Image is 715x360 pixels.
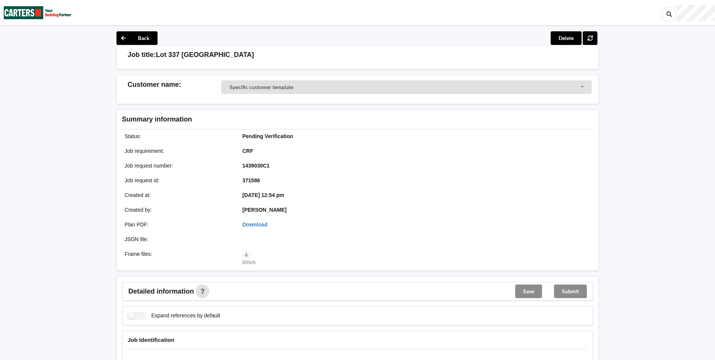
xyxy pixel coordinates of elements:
div: User Profile [677,5,715,21]
div: Customer Selector [221,80,592,94]
b: 1439030C1 [242,163,269,169]
div: Job request number : [119,162,237,169]
div: Status : [119,132,237,140]
h3: Customer name : [128,80,222,89]
b: Pending Verification [242,133,293,139]
div: Created at : [119,191,237,199]
a: Download [242,222,268,228]
b: 371586 [242,177,260,183]
div: JSON file : [119,235,237,243]
div: Plan PDF : [119,221,237,228]
div: Frame files : [119,250,237,266]
img: Job impression image thumbnail [421,135,422,136]
div: Created by : [119,206,237,214]
h3: Lot 337 [GEOGRAPHIC_DATA] [156,51,254,59]
span: Detailed information [129,288,194,295]
b: [PERSON_NAME] [242,207,286,213]
b: [DATE] 12:54 pm [242,192,284,198]
a: Mitek [242,251,256,265]
h4: Job Identification [128,336,588,343]
div: Job request id : [119,177,237,184]
label: Expand references by default [128,312,220,320]
img: Carters [4,0,72,25]
b: CRF [242,148,253,154]
div: Specific customer template [230,85,293,90]
button: Delete [551,31,582,45]
h3: Summary information [122,115,473,124]
h3: Job title: [128,51,156,59]
button: Back [116,31,158,45]
div: Job requirement : [119,147,237,155]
